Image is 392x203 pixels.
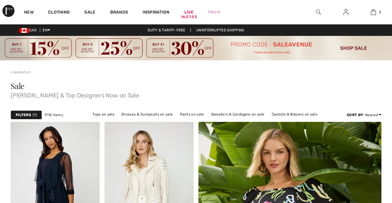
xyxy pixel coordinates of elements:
span: Inspiration [143,10,169,16]
a: Sweaters & Cardigans on sale [208,110,267,118]
img: Canadian Dollar [19,28,29,33]
a: Tops on sale [89,110,117,118]
strong: Filters [16,112,31,118]
span: [PERSON_NAME] & Top Designers Now on Sale [11,90,381,98]
a: Liquidation [11,70,31,74]
a: Jackets & Blazers on sale [268,110,321,118]
span: CAD [19,28,39,32]
a: Clothing [48,10,70,16]
img: 1ère Avenue [2,5,14,17]
a: Brands [110,10,128,16]
a: Dresses & Jumpsuits on sale [118,110,176,118]
a: Skirts on sale [170,118,200,126]
a: Prom [208,9,220,15]
img: My Bag [371,8,376,16]
span: 1710 items [44,112,63,118]
a: Sale [84,10,95,16]
strong: Sort By [347,113,363,117]
a: Pants on sale [177,110,207,118]
span: 1 [33,112,37,118]
span: Sale [11,81,24,91]
img: search the website [316,8,321,16]
span: 2 [379,9,381,15]
span: EN [43,28,50,32]
div: : Newest [347,112,381,118]
a: Live16:27:53 [184,9,194,15]
img: My Info [343,8,349,16]
div: 16:27:53 [181,14,197,20]
a: 2 [360,8,387,16]
a: Outerwear on sale [201,118,240,126]
a: New [24,10,34,16]
a: Sign In [339,8,353,16]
